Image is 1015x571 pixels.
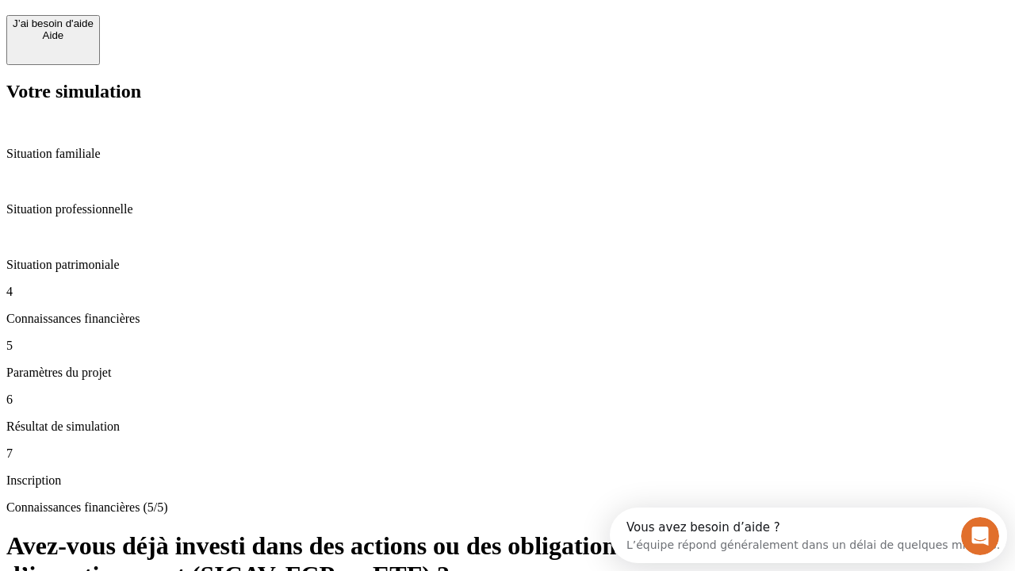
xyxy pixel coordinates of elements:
[13,17,94,29] div: J’ai besoin d'aide
[6,202,1009,217] p: Situation professionnelle
[6,81,1009,102] h2: Votre simulation
[6,285,1009,299] p: 4
[6,446,1009,461] p: 7
[6,147,1009,161] p: Situation familiale
[610,508,1007,563] iframe: Intercom live chat discovery launcher
[6,420,1009,434] p: Résultat de simulation
[13,29,94,41] div: Aide
[6,15,100,65] button: J’ai besoin d'aideAide
[6,258,1009,272] p: Situation patrimoniale
[6,500,1009,515] p: Connaissances financières (5/5)
[17,13,390,26] div: Vous avez besoin d’aide ?
[17,26,390,43] div: L’équipe répond généralement dans un délai de quelques minutes.
[6,393,1009,407] p: 6
[6,312,1009,326] p: Connaissances financières
[961,517,999,555] iframe: Intercom live chat
[6,6,437,50] div: Ouvrir le Messenger Intercom
[6,473,1009,488] p: Inscription
[6,339,1009,353] p: 5
[6,366,1009,380] p: Paramètres du projet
